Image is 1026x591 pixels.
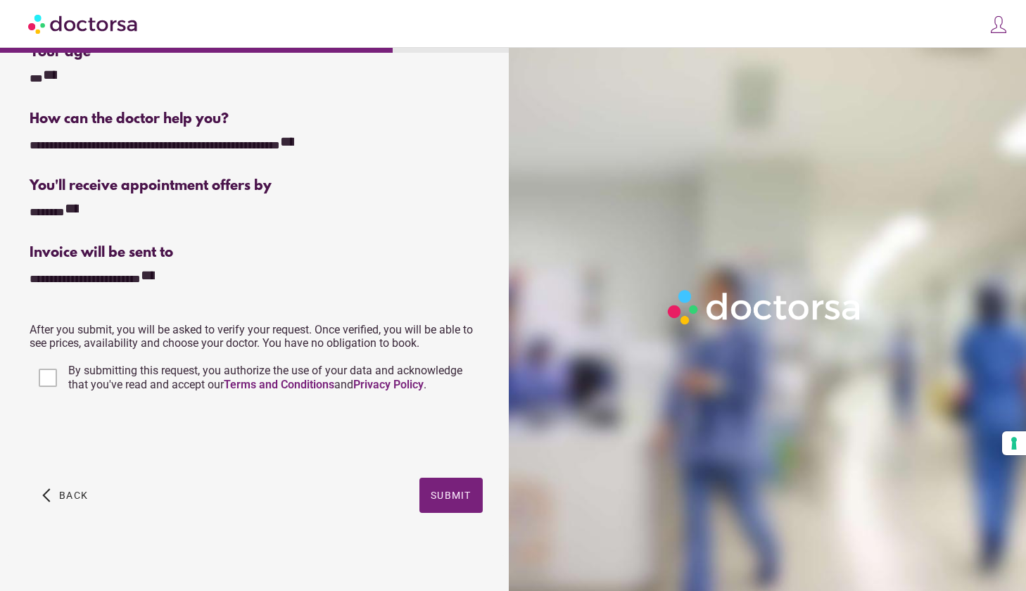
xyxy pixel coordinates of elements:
[68,364,462,391] span: By submitting this request, you authorize the use of your data and acknowledge that you've read a...
[30,178,482,194] div: You'll receive appointment offers by
[30,245,482,261] div: Invoice will be sent to
[30,323,482,350] p: After you submit, you will be asked to verify your request. Once verified, you will be able to se...
[224,378,334,391] a: Terms and Conditions
[662,284,868,330] img: Logo-Doctorsa-trans-White-partial-flat.png
[30,409,243,464] iframe: reCAPTCHA
[59,490,88,501] span: Back
[353,378,424,391] a: Privacy Policy
[989,15,1008,34] img: icons8-customer-100.png
[30,111,482,127] div: How can the doctor help you?
[1002,431,1026,455] button: Your consent preferences for tracking technologies
[28,8,139,39] img: Doctorsa.com
[419,478,483,513] button: Submit
[431,490,471,501] span: Submit
[37,478,94,513] button: arrow_back_ios Back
